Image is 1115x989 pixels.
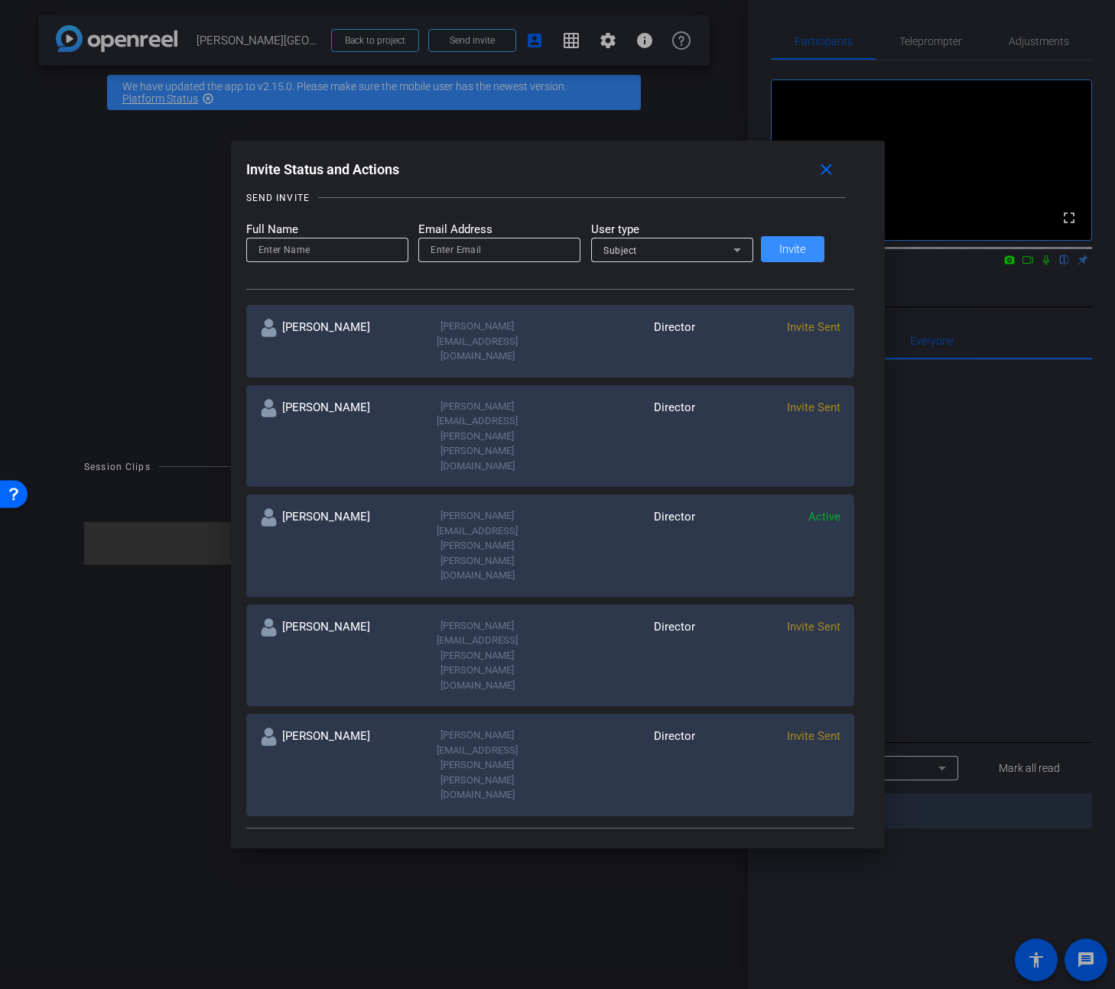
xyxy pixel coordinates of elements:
[260,399,405,474] div: [PERSON_NAME]
[550,508,695,583] div: Director
[246,221,408,238] mat-label: Full Name
[260,508,405,583] div: [PERSON_NAME]
[246,190,854,206] openreel-title-line: SEND INVITE
[550,728,695,803] div: Director
[258,241,396,259] input: Enter Name
[405,399,550,474] div: [PERSON_NAME][EMAIL_ADDRESS][PERSON_NAME][PERSON_NAME][DOMAIN_NAME]
[260,728,405,803] div: [PERSON_NAME]
[405,728,550,803] div: [PERSON_NAME][EMAIL_ADDRESS][PERSON_NAME][PERSON_NAME][DOMAIN_NAME]
[787,320,840,334] span: Invite Sent
[260,618,405,693] div: [PERSON_NAME]
[550,319,695,364] div: Director
[787,729,840,743] span: Invite Sent
[817,161,836,180] mat-icon: close
[550,618,695,693] div: Director
[431,241,568,259] input: Enter Email
[787,620,840,634] span: Invite Sent
[405,618,550,693] div: [PERSON_NAME][EMAIL_ADDRESS][PERSON_NAME][PERSON_NAME][DOMAIN_NAME]
[418,221,580,238] mat-label: Email Address
[603,245,637,256] span: Subject
[246,156,854,183] div: Invite Status and Actions
[550,399,695,474] div: Director
[246,190,310,206] div: SEND INVITE
[591,221,753,238] mat-label: User type
[787,400,840,414] span: Invite Sent
[808,510,840,524] span: Active
[260,319,405,364] div: [PERSON_NAME]
[405,319,550,364] div: [PERSON_NAME][EMAIL_ADDRESS][DOMAIN_NAME]
[405,508,550,583] div: [PERSON_NAME][EMAIL_ADDRESS][PERSON_NAME][PERSON_NAME][DOMAIN_NAME]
